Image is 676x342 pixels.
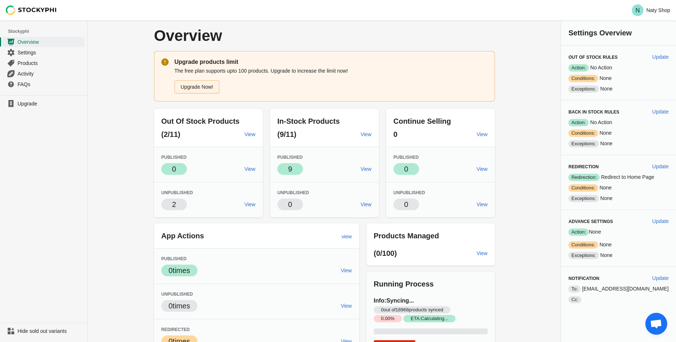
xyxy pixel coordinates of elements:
[568,174,599,181] span: Redirection:
[6,5,57,15] img: Stockyphi
[474,247,491,260] a: View
[393,190,425,195] span: Unpublished
[477,250,488,256] span: View
[18,81,83,88] span: FAQs
[568,109,646,115] h3: Back in Stock Rules
[649,215,672,228] button: Update
[161,117,239,125] span: Out Of Stock Products
[374,232,439,240] span: Products Managed
[277,117,340,125] span: In-Stock Products
[172,165,176,173] span: 0
[3,326,84,336] a: Hide sold out variants
[568,64,669,72] p: No Action
[568,184,669,192] p: None
[361,166,372,172] span: View
[477,201,488,207] span: View
[649,272,672,285] button: Update
[568,195,599,202] span: Exceptions:
[652,109,669,115] span: Update
[646,7,670,13] p: Naty Shop
[245,166,256,172] span: View
[474,162,491,176] a: View
[3,36,84,47] a: Overview
[242,198,258,211] a: View
[338,299,355,312] a: View
[632,4,644,16] span: Avatar with initials N
[568,285,580,293] span: To:
[374,296,488,323] h3: Info: Syncing...
[629,3,673,18] button: Avatar with initials NNaty Shop
[277,190,309,195] span: Unpublished
[645,313,667,335] a: Open chat
[393,130,397,138] span: 0
[18,38,83,46] span: Overview
[568,74,669,82] p: None
[568,241,598,249] span: Conditions:
[161,292,193,297] span: Unpublished
[568,285,669,293] p: [EMAIL_ADDRESS][DOMAIN_NAME]
[568,173,669,181] p: Redirect to Home Page
[568,130,598,137] span: Conditions:
[3,58,84,68] a: Products
[3,68,84,79] a: Activity
[174,58,488,66] p: Upgrade products limit
[649,105,672,118] button: Update
[568,228,589,236] span: Action:
[341,303,352,309] span: View
[169,302,190,310] span: 0 times
[161,155,187,160] span: Published
[242,128,258,141] a: View
[339,230,355,243] a: view
[649,160,672,173] button: Update
[404,165,408,173] span: 0
[341,268,352,273] span: View
[568,75,598,82] span: Conditions:
[3,79,84,89] a: FAQs
[18,49,83,56] span: Settings
[245,201,256,207] span: View
[374,249,397,257] span: (0/100)
[477,131,488,137] span: View
[568,140,669,147] p: None
[568,85,599,93] span: Exceptions:
[174,67,488,74] p: The free plan supports upto 100 products. Upgrade to increase the limit now!
[568,241,669,249] p: None
[3,47,84,58] a: Settings
[403,315,456,322] span: ETA: Calculating...
[358,128,375,141] a: View
[635,7,640,14] text: N
[568,195,669,202] p: None
[393,117,451,125] span: Continue Selling
[652,164,669,169] span: Update
[474,198,491,211] a: View
[242,162,258,176] a: View
[474,128,491,141] a: View
[393,155,419,160] span: Published
[361,201,372,207] span: View
[342,234,352,239] span: view
[652,54,669,60] span: Update
[568,119,589,126] span: Action:
[169,266,190,274] span: 0 times
[154,28,356,44] p: Overview
[568,64,589,72] span: Action:
[652,275,669,281] span: Update
[288,165,292,173] span: 9
[374,280,434,288] span: Running Process
[568,228,669,236] p: None
[361,131,372,137] span: View
[172,200,176,208] span: 2
[18,327,83,335] span: Hide sold out variants
[568,164,646,170] h3: Redirection
[161,130,180,138] span: (2/11)
[568,219,646,224] h3: Advance Settings
[161,190,193,195] span: Unpublished
[652,218,669,224] span: Update
[3,99,84,109] a: Upgrade
[568,29,631,37] span: Settings Overview
[358,162,375,176] a: View
[568,184,598,192] span: Conditions:
[568,296,581,303] span: Cc:
[374,306,451,314] span: 0 out of 18968 products synced
[161,327,190,332] span: Redirected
